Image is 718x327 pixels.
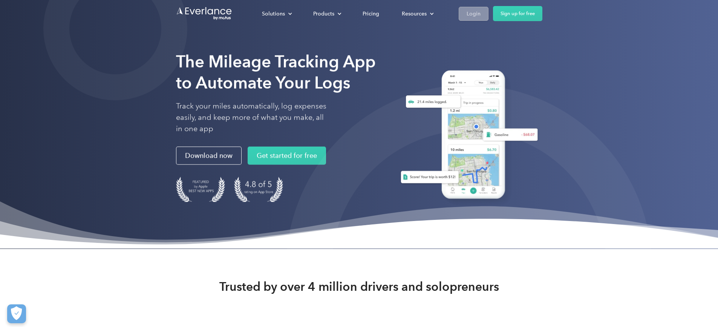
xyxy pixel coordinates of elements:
[402,9,427,18] div: Resources
[176,177,225,202] img: Badge for Featured by Apple Best New Apps
[363,9,379,18] div: Pricing
[493,6,542,21] a: Sign up for free
[7,304,26,323] button: Cookies Settings
[176,101,327,135] p: Track your miles automatically, log expenses easily, and keep more of what you make, all in one app
[313,9,334,18] div: Products
[254,7,298,20] div: Solutions
[459,7,488,21] a: Login
[355,7,387,20] a: Pricing
[219,279,499,294] strong: Trusted by over 4 million drivers and solopreneurs
[394,7,440,20] div: Resources
[306,7,348,20] div: Products
[176,52,376,93] strong: The Mileage Tracking App to Automate Your Logs
[176,147,242,165] a: Download now
[234,177,283,202] img: 4.9 out of 5 stars on the app store
[248,147,326,165] a: Get started for free
[262,9,285,18] div: Solutions
[467,9,481,18] div: Login
[392,64,542,207] img: Everlance, mileage tracker app, expense tracking app
[176,6,233,21] a: Go to homepage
